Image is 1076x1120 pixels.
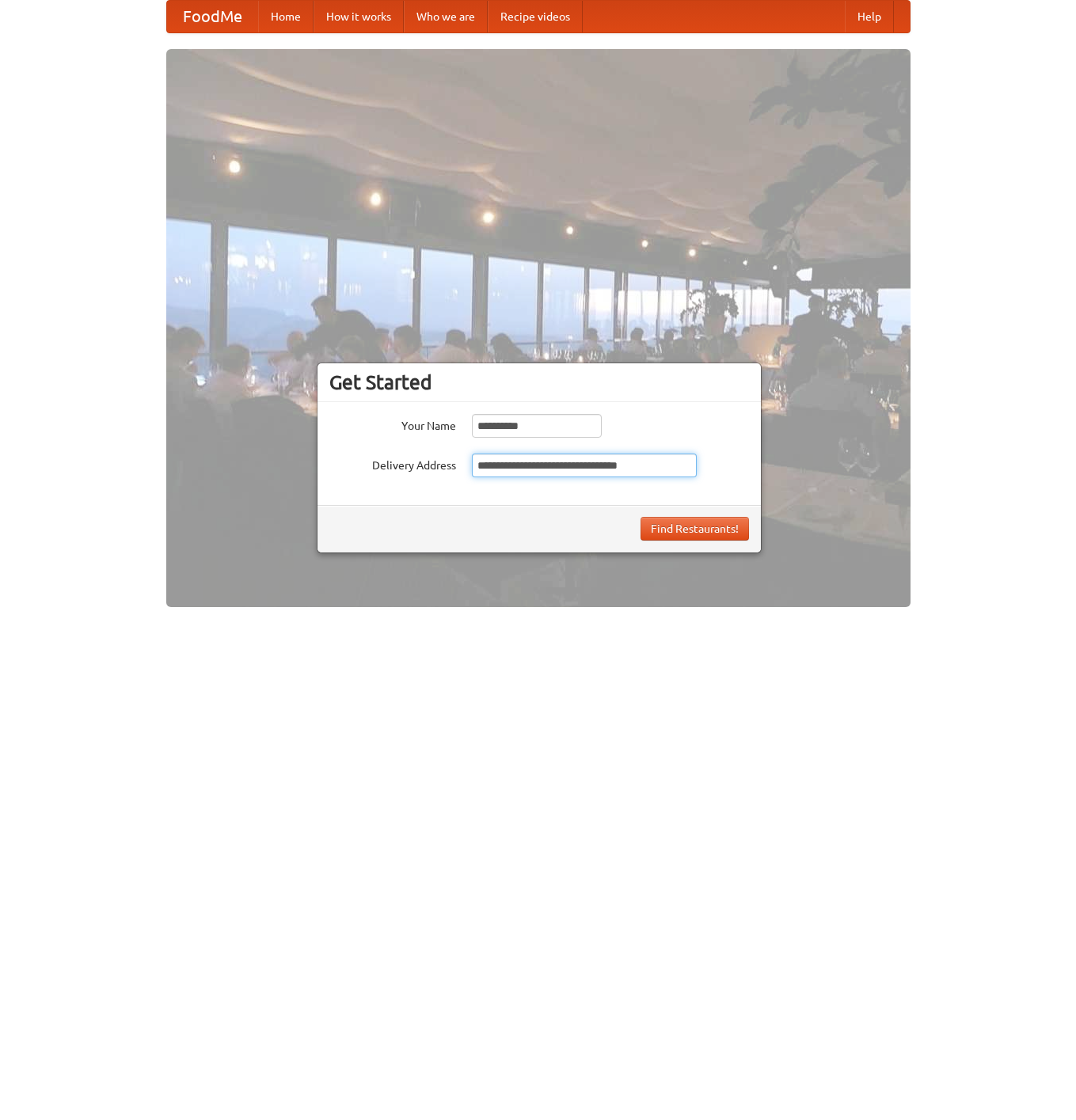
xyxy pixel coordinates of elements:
a: Home [258,1,314,32]
a: How it works [314,1,404,32]
a: FoodMe [167,1,258,32]
h3: Get Started [329,370,749,394]
a: Recipe videos [488,1,583,32]
label: Delivery Address [329,454,456,473]
button: Find Restaurants! [641,517,749,541]
a: Who we are [404,1,488,32]
a: Help [845,1,894,32]
label: Your Name [329,414,456,434]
